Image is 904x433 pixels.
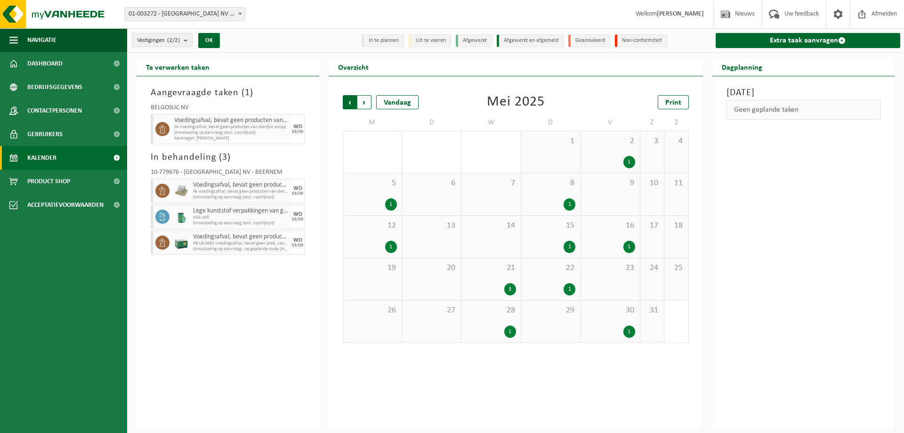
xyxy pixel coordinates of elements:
[151,105,305,114] div: BELGOSUC NV
[615,34,667,47] li: Non-conformiteit
[348,263,397,273] span: 19
[174,124,289,130] span: PA voedingsafval, bevat geen producten van dierlijke oorspr,
[564,198,575,211] div: 1
[664,114,688,131] td: Z
[137,33,180,48] span: Vestigingen
[497,34,564,47] li: Afgewerkt en afgemeld
[124,7,245,21] span: 01-003272 - BELGOSUC NV - BEERNEM
[669,178,683,188] span: 11
[526,305,575,316] span: 29
[568,34,610,47] li: Geannuleerd
[385,241,397,253] div: 1
[222,153,227,162] span: 3
[407,305,456,316] span: 27
[343,95,357,109] span: Vorige
[585,136,635,147] span: 2
[193,233,289,241] span: Voedingsafval, bevat geen producten van dierlijke oorsprong, gemengde verpakking (exclusief glas)
[292,191,303,196] div: 03/09
[669,221,683,231] span: 18
[27,52,63,75] span: Dashboard
[193,221,289,226] span: Omwisseling op aanvraag (excl. voorrijkost)
[167,37,180,43] count: (2/2)
[293,237,302,243] div: WO
[174,117,289,124] span: Voedingsafval, bevat geen producten van dierlijke oorsprong, gemengde verpakking (exclusief glas)
[348,221,397,231] span: 12
[716,33,901,48] a: Extra taak aanvragen
[132,33,193,47] button: Vestigingen(2/2)
[151,169,305,179] div: 10-779676 - [GEOGRAPHIC_DATA] NV - BEERNEM
[348,305,397,316] span: 26
[466,178,516,188] span: 7
[564,283,575,295] div: 1
[293,212,302,217] div: WO
[27,75,82,99] span: Bedrijfsgegevens
[407,221,456,231] span: 13
[466,221,516,231] span: 14
[27,28,56,52] span: Navigatie
[362,34,404,47] li: In te plannen
[526,221,575,231] span: 15
[151,150,305,164] h3: In behandeling ( )
[293,124,302,130] div: WO
[292,217,303,222] div: 03/09
[665,99,681,106] span: Print
[640,114,664,131] td: Z
[193,241,289,246] span: PB-LB-0680 Voedingsafval, bevat geen prod, van dierl oorspr
[645,305,659,316] span: 31
[174,236,188,250] img: PB-LB-0680-HPE-GN-01
[376,95,419,109] div: Vandaag
[504,326,516,338] div: 1
[407,178,456,188] span: 6
[27,146,56,170] span: Kalender
[585,221,635,231] span: 16
[407,263,456,273] span: 20
[125,8,245,21] span: 01-003272 - BELGOSUC NV - BEERNEM
[504,283,516,295] div: 3
[174,136,289,141] span: Aanvrager: [PERSON_NAME]
[198,33,220,48] button: OK
[193,215,289,221] span: KGA colli
[193,181,289,189] span: Voedingsafval, bevat geen producten van dierlijke oorsprong, gemengde verpakking (exclusief glas)
[329,57,378,76] h2: Overzicht
[585,263,635,273] span: 23
[385,198,397,211] div: 1
[726,86,881,100] h3: [DATE]
[193,246,289,252] span: Omwisseling op aanvraag - op geplande route (incl. verwerking)
[585,178,635,188] span: 9
[564,241,575,253] div: 1
[174,210,188,224] img: PB-OT-0200-MET-00-02
[292,243,303,248] div: 03/09
[409,34,451,47] li: Uit te voeren
[402,114,461,131] td: D
[466,263,516,273] span: 21
[526,263,575,273] span: 22
[456,34,492,47] li: Afgewerkt
[581,114,640,131] td: V
[623,326,635,338] div: 1
[137,57,219,76] h2: Te verwerken taken
[658,95,689,109] a: Print
[357,95,371,109] span: Volgende
[623,241,635,253] div: 1
[193,195,289,200] span: Omwisseling op aanvraag (excl. voorrijkost)
[645,178,659,188] span: 10
[27,123,63,146] span: Gebruikers
[27,193,104,217] span: Acceptatievoorwaarden
[726,100,881,120] div: Geen geplande taken
[343,114,402,131] td: M
[151,86,305,100] h3: Aangevraagde taken ( )
[193,207,289,215] span: Lege kunststof verpakkingen van gevaarlijke stoffen
[193,189,289,195] span: PA voedingsafval, bevat geen producten van dierlijke oorspr,
[174,184,188,198] img: LP-PA-00000-WDN-11
[348,178,397,188] span: 5
[623,156,635,168] div: 1
[585,305,635,316] span: 30
[27,170,70,193] span: Product Shop
[466,305,516,316] span: 28
[245,88,250,98] span: 1
[526,136,575,147] span: 1
[669,136,683,147] span: 4
[292,130,303,134] div: 03/09
[27,99,82,123] span: Contactpersonen
[293,186,302,191] div: WO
